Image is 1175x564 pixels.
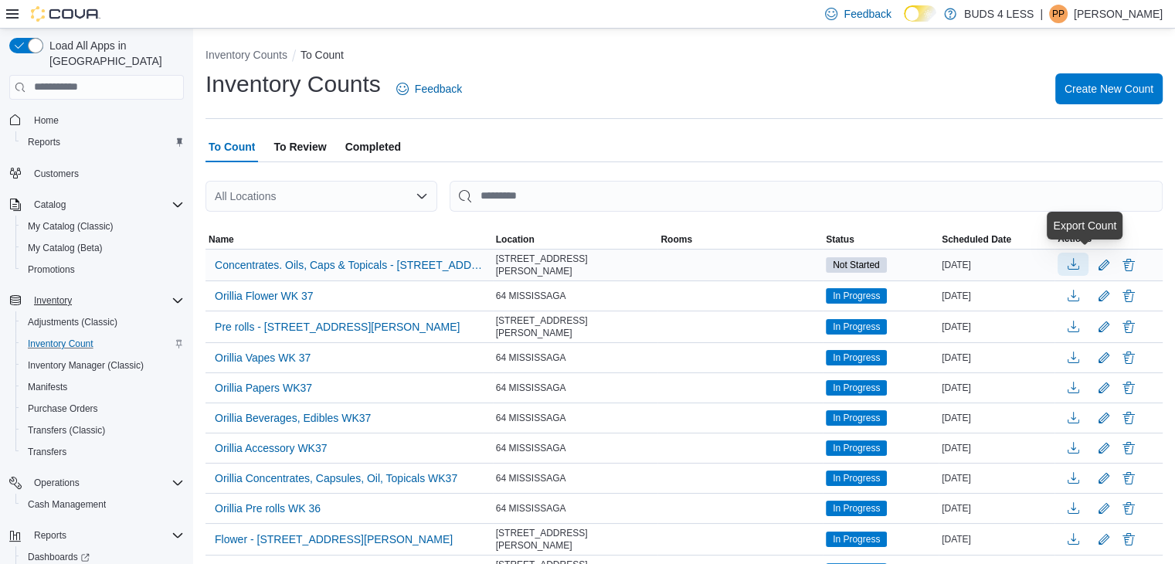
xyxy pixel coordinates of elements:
[28,165,85,183] a: Customers
[833,289,880,303] span: In Progress
[209,253,490,277] button: Concentrates. Oils, Caps & Topicals - [STREET_ADDRESS][PERSON_NAME]
[22,399,104,418] a: Purchase Orders
[273,131,326,162] span: To Review
[496,472,566,484] span: 64 MISSISSAGA
[215,319,460,335] span: Pre rolls - [STREET_ADDRESS][PERSON_NAME]
[22,260,81,279] a: Promotions
[964,5,1034,23] p: BUDS 4 LESS
[215,532,453,547] span: Flower - [STREET_ADDRESS][PERSON_NAME]
[939,256,1054,274] div: [DATE]
[833,501,880,515] span: In Progress
[209,437,333,460] button: Orillia Accessory WK37
[15,376,190,398] button: Manifests
[209,497,327,520] button: Orillia Pre rolls WK 36
[823,230,939,249] button: Status
[215,257,484,273] span: Concentrates. Oils, Caps & Topicals - [STREET_ADDRESS][PERSON_NAME]
[215,288,314,304] span: Orillia Flower WK 37
[28,263,75,276] span: Promotions
[15,398,190,420] button: Purchase Orders
[833,411,880,425] span: In Progress
[22,313,184,331] span: Adjustments (Classic)
[1095,467,1113,490] button: Edit count details
[1119,409,1138,427] button: Delete
[496,412,566,424] span: 64 MISSISSAGA
[1040,5,1043,23] p: |
[22,217,184,236] span: My Catalog (Classic)
[939,439,1054,457] div: [DATE]
[22,378,73,396] a: Manifests
[209,528,459,551] button: Flower - [STREET_ADDRESS][PERSON_NAME]
[22,443,73,461] a: Transfers
[1095,528,1113,551] button: Edit count details
[22,260,184,279] span: Promotions
[22,239,109,257] a: My Catalog (Beta)
[22,399,184,418] span: Purchase Orders
[496,290,566,302] span: 64 MISSISSAGA
[215,471,457,486] span: Orillia Concentrates, Capsules, Oil, Topicals WK37
[416,190,428,202] button: Open list of options
[904,5,936,22] input: Dark Mode
[28,498,106,511] span: Cash Management
[28,220,114,233] span: My Catalog (Classic)
[301,49,344,61] button: To Count
[833,532,880,546] span: In Progress
[205,49,287,61] button: Inventory Counts
[942,233,1011,246] span: Scheduled Date
[826,257,887,273] span: Not Started
[939,409,1054,427] div: [DATE]
[1119,530,1138,549] button: Delete
[1119,256,1138,274] button: Delete
[28,111,65,130] a: Home
[939,499,1054,518] div: [DATE]
[826,410,887,426] span: In Progress
[28,381,67,393] span: Manifests
[939,469,1054,488] div: [DATE]
[1119,379,1138,397] button: Delete
[661,233,692,246] span: Rooms
[1119,287,1138,305] button: Delete
[22,239,184,257] span: My Catalog (Beta)
[22,421,111,440] a: Transfers (Classic)
[209,406,377,430] button: Orillia Beverages, Edibles WK37
[28,242,103,254] span: My Catalog (Beta)
[3,525,190,546] button: Reports
[1095,497,1113,520] button: Edit count details
[1095,284,1113,307] button: Edit count details
[833,320,880,334] span: In Progress
[1119,439,1138,457] button: Delete
[15,333,190,355] button: Inventory Count
[28,136,60,148] span: Reports
[496,352,566,364] span: 64 MISSISSAGA
[1095,406,1113,430] button: Edit count details
[15,131,190,153] button: Reports
[15,259,190,280] button: Promotions
[826,501,887,516] span: In Progress
[826,532,887,547] span: In Progress
[34,477,80,489] span: Operations
[833,471,880,485] span: In Progress
[939,530,1054,549] div: [DATE]
[28,316,117,328] span: Adjustments (Classic)
[826,380,887,396] span: In Progress
[209,131,255,162] span: To Count
[15,311,190,333] button: Adjustments (Classic)
[1119,499,1138,518] button: Delete
[22,421,184,440] span: Transfers (Classic)
[1055,73,1163,104] button: Create New Count
[28,338,93,350] span: Inventory Count
[1074,5,1163,23] p: [PERSON_NAME]
[1119,318,1138,336] button: Delete
[496,527,655,552] span: [STREET_ADDRESS][PERSON_NAME]
[34,114,59,127] span: Home
[939,318,1054,336] div: [DATE]
[15,355,190,376] button: Inventory Manager (Classic)
[939,287,1054,305] div: [DATE]
[28,403,98,415] span: Purchase Orders
[28,195,184,214] span: Catalog
[22,495,112,514] a: Cash Management
[215,410,371,426] span: Orillia Beverages, Edibles WK37
[1065,81,1153,97] span: Create New Count
[345,131,401,162] span: Completed
[28,446,66,458] span: Transfers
